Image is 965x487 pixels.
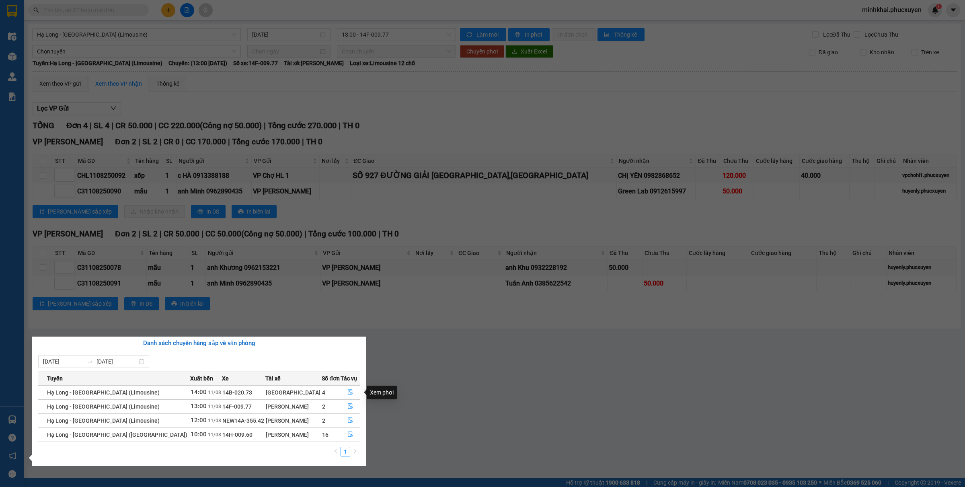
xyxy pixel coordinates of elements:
[322,417,325,424] span: 2
[222,432,253,438] span: 14H-009.60
[322,432,329,438] span: 16
[350,447,360,456] button: right
[208,432,221,438] span: 11/08
[341,428,360,441] button: file-done
[191,431,207,438] span: 10:00
[222,403,252,410] span: 14F-009.77
[341,400,360,413] button: file-done
[347,432,353,438] span: file-done
[96,357,137,366] input: Đến ngày
[350,447,360,456] li: Next Page
[347,389,353,396] span: file-done
[191,388,207,396] span: 14:00
[266,430,321,439] div: [PERSON_NAME]
[47,389,160,396] span: Hạ Long - [GEOGRAPHIC_DATA] (Limousine)
[353,449,357,454] span: right
[322,403,325,410] span: 2
[222,374,229,383] span: Xe
[341,447,350,456] li: 1
[331,447,341,456] button: left
[322,374,340,383] span: Số đơn
[341,374,357,383] span: Tác vụ
[87,358,93,365] span: to
[341,447,350,456] a: 1
[266,402,321,411] div: [PERSON_NAME]
[341,414,360,427] button: file-done
[222,389,252,396] span: 14B-020.73
[47,417,160,424] span: Hạ Long - [GEOGRAPHIC_DATA] (Limousine)
[47,374,63,383] span: Tuyến
[322,389,325,396] span: 4
[208,390,221,395] span: 11/08
[191,403,207,410] span: 13:00
[191,417,207,424] span: 12:00
[47,403,160,410] span: Hạ Long - [GEOGRAPHIC_DATA] (Limousine)
[265,374,281,383] span: Tài xế
[266,416,321,425] div: [PERSON_NAME]
[190,374,213,383] span: Xuất bến
[347,417,353,424] span: file-done
[208,404,221,409] span: 11/08
[266,388,321,397] div: [GEOGRAPHIC_DATA]
[208,418,221,423] span: 11/08
[43,357,84,366] input: Từ ngày
[341,386,360,399] button: file-done
[333,449,338,454] span: left
[347,403,353,410] span: file-done
[222,417,264,424] span: NEW14A-355.42
[331,447,341,456] li: Previous Page
[38,339,360,348] div: Danh sách chuyến hàng sắp về văn phòng
[47,432,187,438] span: Hạ Long - [GEOGRAPHIC_DATA] ([GEOGRAPHIC_DATA])
[87,358,93,365] span: swap-right
[367,386,397,399] div: Xem phơi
